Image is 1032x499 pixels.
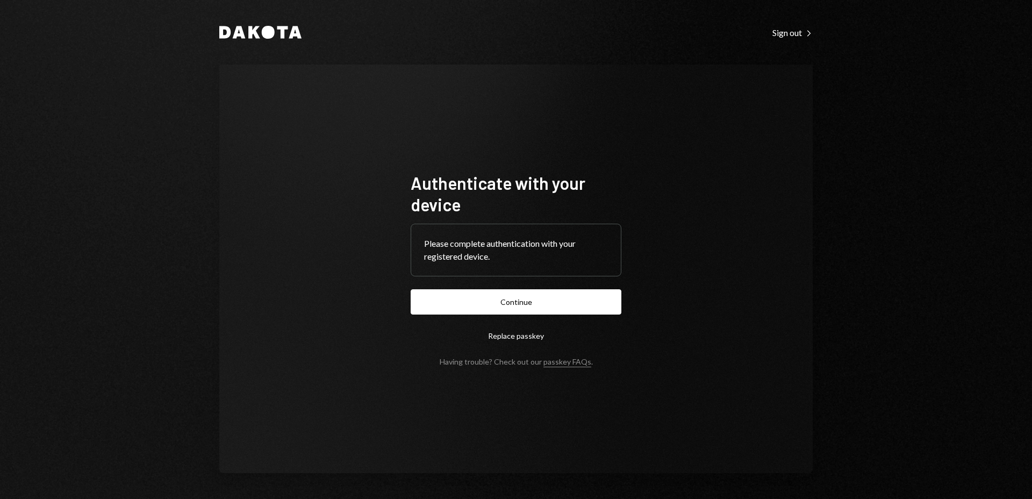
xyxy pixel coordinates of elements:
[772,27,813,38] div: Sign out
[411,289,621,315] button: Continue
[411,323,621,348] button: Replace passkey
[440,357,593,366] div: Having trouble? Check out our .
[543,357,591,367] a: passkey FAQs
[424,237,608,263] div: Please complete authentication with your registered device.
[772,26,813,38] a: Sign out
[411,172,621,215] h1: Authenticate with your device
